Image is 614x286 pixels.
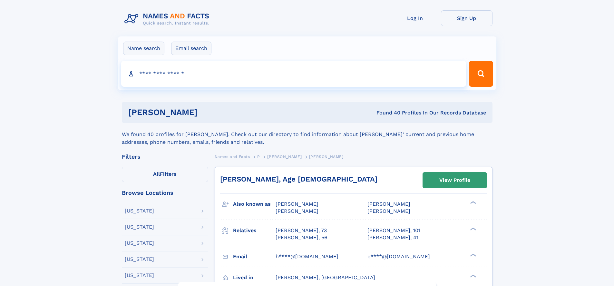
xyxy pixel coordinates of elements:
[469,253,476,257] div: ❯
[125,273,154,278] div: [US_STATE]
[276,208,318,214] span: [PERSON_NAME]
[441,10,492,26] a: Sign Up
[123,42,164,55] label: Name search
[276,227,327,234] a: [PERSON_NAME], 73
[125,208,154,213] div: [US_STATE]
[469,227,476,231] div: ❯
[276,234,327,241] a: [PERSON_NAME], 56
[367,234,418,241] a: [PERSON_NAME], 41
[267,154,302,159] span: [PERSON_NAME]
[125,241,154,246] div: [US_STATE]
[125,257,154,262] div: [US_STATE]
[122,154,208,160] div: Filters
[153,171,160,177] span: All
[367,201,410,207] span: [PERSON_NAME]
[257,154,260,159] span: P
[220,175,377,183] a: [PERSON_NAME], Age [DEMOGRAPHIC_DATA]
[121,61,466,87] input: search input
[389,10,441,26] a: Log In
[309,154,344,159] span: [PERSON_NAME]
[439,173,470,188] div: View Profile
[469,274,476,278] div: ❯
[257,153,260,161] a: P
[122,10,215,28] img: Logo Names and Facts
[267,153,302,161] a: [PERSON_NAME]
[122,123,492,146] div: We found 40 profiles for [PERSON_NAME]. Check out our directory to find information about [PERSON...
[122,190,208,196] div: Browse Locations
[233,272,276,283] h3: Lived in
[233,199,276,210] h3: Also known as
[469,201,476,205] div: ❯
[125,224,154,230] div: [US_STATE]
[233,251,276,262] h3: Email
[128,108,287,116] h1: [PERSON_NAME]
[276,274,375,281] span: [PERSON_NAME], [GEOGRAPHIC_DATA]
[276,201,318,207] span: [PERSON_NAME]
[122,167,208,182] label: Filters
[233,225,276,236] h3: Relatives
[469,61,493,87] button: Search Button
[287,109,486,116] div: Found 40 Profiles In Our Records Database
[367,208,410,214] span: [PERSON_NAME]
[215,153,250,161] a: Names and Facts
[423,173,487,188] a: View Profile
[367,227,420,234] a: [PERSON_NAME], 101
[171,42,211,55] label: Email search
